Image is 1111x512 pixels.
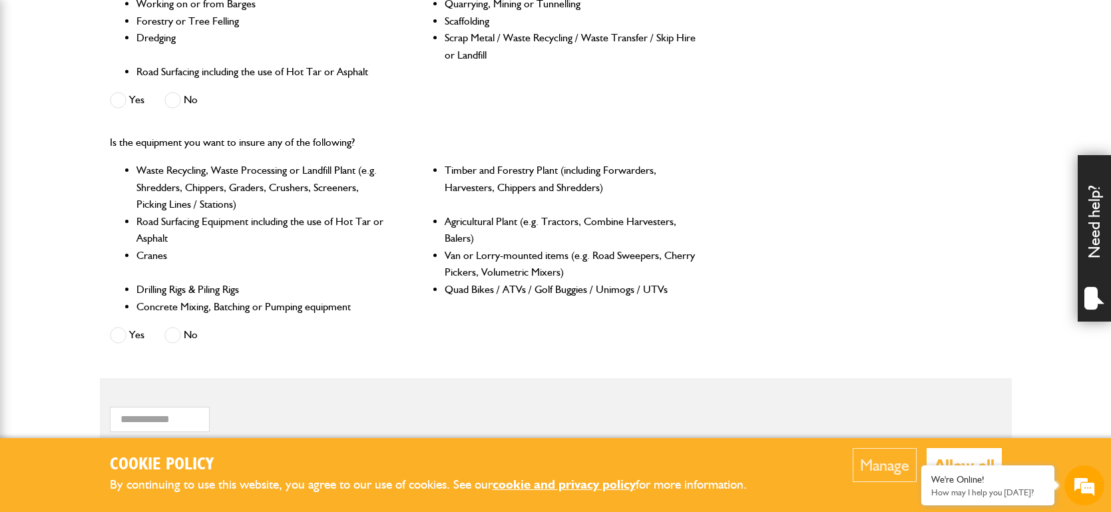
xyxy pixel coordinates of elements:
div: Minimize live chat window [218,7,250,39]
li: Van or Lorry-mounted items (e.g. Road Sweepers, Cherry Pickers, Volumetric Mixers) [445,247,697,281]
input: Enter your phone number [17,202,243,231]
li: Timber and Forestry Plant (including Forwarders, Harvesters, Chippers and Shredders) [445,162,697,213]
label: No [164,92,198,109]
textarea: Type your message and hit 'Enter' [17,241,243,399]
li: Road Surfacing Equipment including the use of Hot Tar or Asphalt [136,213,389,247]
li: Quad Bikes / ATVs / Golf Buggies / Unimogs / UTVs [445,281,697,298]
li: Forestry or Tree Felling [136,13,389,30]
h2: Cookie Policy [110,455,769,475]
li: Concrete Mixing, Batching or Pumping equipment [136,298,389,316]
p: By continuing to use this website, you agree to our use of cookies. See our for more information. [110,475,769,495]
p: Is the equipment you want to insure any of the following? [110,134,698,151]
input: Enter your last name [17,123,243,152]
button: Manage [853,448,917,482]
label: Yes [110,92,144,109]
li: Dredging [136,29,389,63]
label: No [164,327,198,344]
img: d_20077148190_company_1631870298795_20077148190 [23,74,56,93]
div: Need help? [1078,155,1111,322]
button: Allow all [927,448,1002,482]
label: Yes [110,327,144,344]
div: We're Online! [931,474,1044,485]
em: Start Chat [181,410,242,428]
li: Scrap Metal / Waste Recycling / Waste Transfer / Skip Hire or Landfill [445,29,697,63]
p: How may I help you today? [931,487,1044,497]
li: Cranes [136,247,389,281]
a: cookie and privacy policy [493,477,636,492]
li: Drilling Rigs & Piling Rigs [136,281,389,298]
li: Road Surfacing including the use of Hot Tar or Asphalt [136,63,389,81]
li: Scaffolding [445,13,697,30]
input: Enter your email address [17,162,243,192]
div: Chat with us now [69,75,224,92]
li: Waste Recycling, Waste Processing or Landfill Plant (e.g. Shredders, Chippers, Graders, Crushers,... [136,162,389,213]
li: Agricultural Plant (e.g. Tractors, Combine Harvesters, Balers) [445,213,697,247]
